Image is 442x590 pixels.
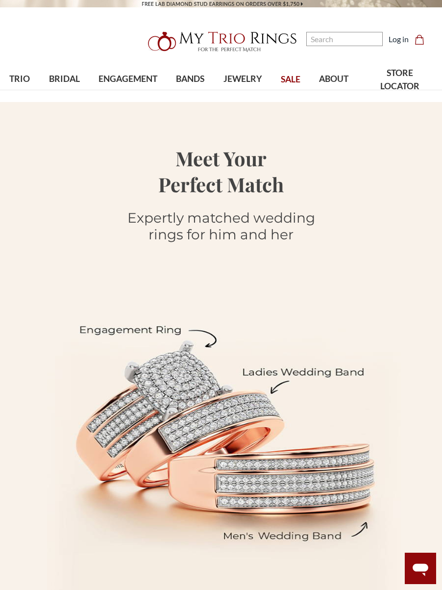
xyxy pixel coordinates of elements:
[358,57,442,102] a: STORE LOCATOR
[223,73,262,85] span: JEWELRY
[167,63,214,95] a: BANDS
[98,73,157,85] span: ENGAGEMENT
[329,95,339,96] button: submenu toggle
[214,63,271,95] a: JEWELRY
[123,95,133,96] button: submenu toggle
[89,63,167,95] a: ENGAGEMENT
[176,73,204,85] span: BANDS
[319,73,348,85] span: ABOUT
[185,95,195,96] button: submenu toggle
[306,32,383,46] input: Search
[368,67,433,93] span: STORE LOCATOR
[415,33,430,45] a: Cart with 0 items
[389,33,409,45] a: Log in
[281,73,300,86] span: SALE
[49,73,80,85] span: BRIDAL
[310,63,358,95] a: ABOUT
[128,26,314,57] a: My Trio Rings
[143,26,299,57] img: My Trio Rings
[15,95,25,96] button: submenu toggle
[271,64,310,96] a: SALE
[415,35,424,45] svg: cart.cart_preview
[59,95,69,96] button: submenu toggle
[9,73,30,85] span: TRIO
[39,63,89,95] a: BRIDAL
[238,95,247,96] button: submenu toggle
